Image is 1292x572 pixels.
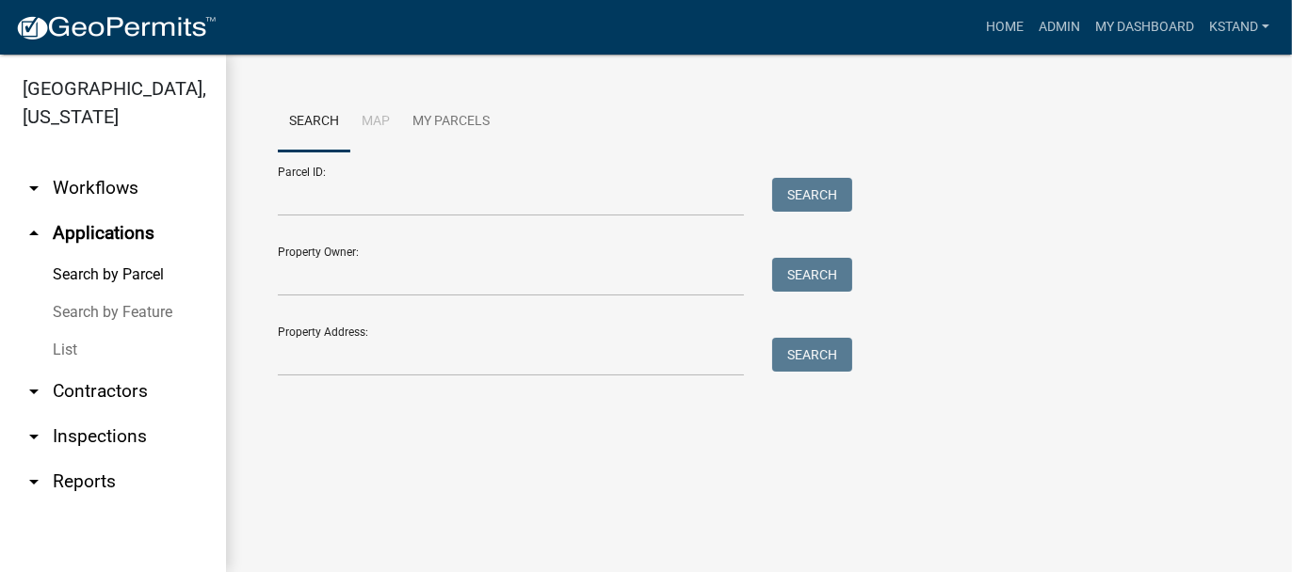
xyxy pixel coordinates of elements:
i: arrow_drop_down [23,380,45,403]
button: Search [772,338,852,372]
a: Search [278,92,350,152]
i: arrow_drop_down [23,470,45,493]
a: My Dashboard [1088,9,1202,45]
a: Home [978,9,1031,45]
i: arrow_drop_down [23,177,45,199]
button: Search [772,258,852,292]
i: arrow_drop_up [23,222,45,245]
a: kstand [1202,9,1277,45]
button: Search [772,178,852,212]
i: arrow_drop_down [23,425,45,448]
a: My Parcels [401,92,501,152]
a: Admin [1031,9,1088,45]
